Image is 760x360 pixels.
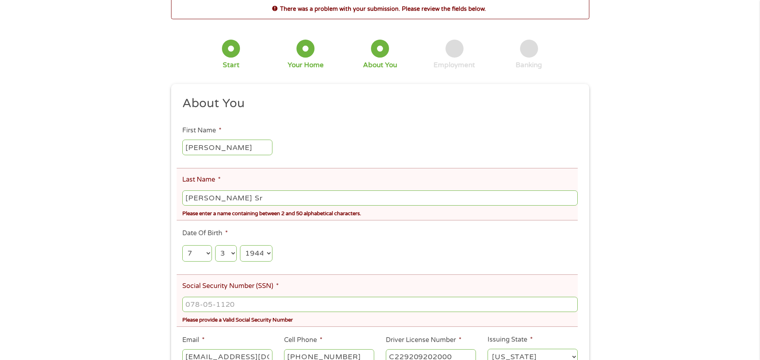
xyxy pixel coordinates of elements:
label: Date Of Birth [182,229,228,238]
label: Last Name [182,176,221,184]
label: Email [182,336,205,344]
label: Cell Phone [284,336,323,344]
h2: About You [182,96,572,112]
div: About You [363,61,397,70]
input: 078-05-1120 [182,297,577,312]
div: Please enter a name containing between 2 and 50 alphabetical characters. [182,207,577,218]
label: Driver License Number [386,336,462,344]
input: John [182,140,272,155]
div: Start [223,61,240,70]
div: Employment [433,61,475,70]
h2: There was a problem with your submission. Please review the fields below. [171,4,589,13]
div: Please provide a Valid Social Security Number [182,314,577,324]
input: Smith [182,190,577,206]
label: Social Security Number (SSN) [182,282,279,290]
label: First Name [182,126,222,135]
div: Banking [516,61,542,70]
label: Issuing State [488,336,533,344]
div: Your Home [288,61,324,70]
